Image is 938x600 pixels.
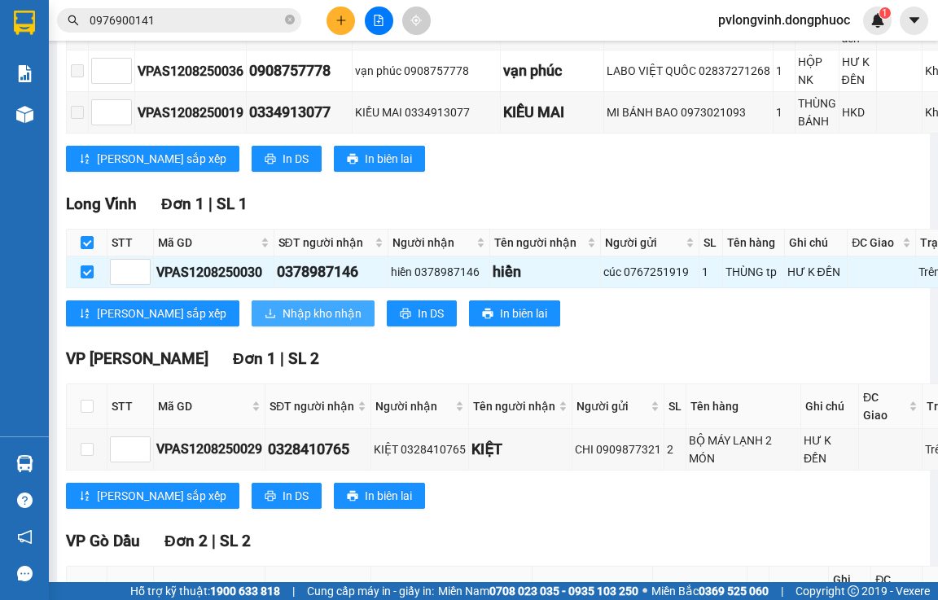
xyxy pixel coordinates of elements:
[135,50,247,92] td: VPAS1208250036
[375,580,515,598] span: Người nhận
[493,261,598,283] div: hiền
[79,153,90,166] span: sort-ascending
[702,263,720,281] div: 1
[265,429,371,471] td: 0328410765
[490,256,602,288] td: hiền
[158,397,248,415] span: Mã GD
[642,588,647,594] span: ⚪️
[848,585,859,597] span: copyright
[327,7,355,35] button: plus
[16,106,33,123] img: warehouse-icon
[882,7,888,19] span: 1
[249,59,349,82] div: 0908757778
[804,431,856,467] div: HƯ K ĐỀN
[852,234,899,252] span: ĐC Giao
[283,487,309,505] span: In DS
[158,580,248,598] span: Mã GD
[347,153,358,166] span: printer
[781,582,783,600] span: |
[97,150,226,168] span: [PERSON_NAME] sắp xếp
[438,582,638,600] span: Miền Nam
[66,300,239,326] button: sort-ascending[PERSON_NAME] sắp xếp
[268,438,368,461] div: 0328410765
[252,483,322,509] button: printerIn DS
[280,349,284,368] span: |
[97,487,226,505] span: [PERSON_NAME] sắp xếp
[17,529,33,545] span: notification
[689,431,798,467] div: BỘ MÁY LẠNH 2 MÓN
[801,384,859,429] th: Ghi chú
[154,429,265,471] td: VPAS1208250029
[482,308,493,321] span: printer
[787,263,845,281] div: HƯ K ĐỀN
[723,230,784,256] th: Tên hàng
[870,13,885,28] img: icon-new-feature
[699,230,723,256] th: SL
[365,150,412,168] span: In biên lai
[138,103,243,123] div: VPAS1208250019
[252,300,375,326] button: downloadNhập kho nhận
[725,263,781,281] div: THÙNG tp
[335,15,347,26] span: plus
[391,263,487,281] div: hiền 0378987146
[265,308,276,321] span: download
[375,397,452,415] span: Người nhận
[285,15,295,24] span: close-circle
[664,384,686,429] th: SL
[785,230,848,256] th: Ghi chú
[292,582,295,600] span: |
[247,92,353,134] td: 0334913077
[705,10,863,30] span: pvlongvinh.dongphuoc
[469,429,572,471] td: KIỆT
[907,13,922,28] span: caret-down
[270,397,354,415] span: SĐT người nhận
[494,234,585,252] span: Tên người nhận
[17,566,33,581] span: message
[501,92,604,134] td: KIỀU MAI
[14,11,35,35] img: logo-vxr
[355,62,497,80] div: vạn phúc 0908757778
[274,256,388,288] td: 0378987146
[277,261,385,283] div: 0378987146
[863,388,905,424] span: ĐC Giao
[667,440,683,458] div: 2
[156,439,262,459] div: VPAS1208250029
[699,585,769,598] strong: 0369 525 060
[265,490,276,503] span: printer
[500,304,547,322] span: In biên lai
[489,585,638,598] strong: 0708 023 035 - 0935 103 250
[16,455,33,472] img: warehouse-icon
[66,532,140,550] span: VP Gò Dầu
[334,483,425,509] button: printerIn biên lai
[392,234,473,252] span: Người nhận
[575,440,661,458] div: CHI 0909877321
[17,493,33,508] span: question-circle
[651,582,769,600] span: Miền Bắc
[154,256,274,288] td: VPAS1208250030
[79,490,90,503] span: sort-ascending
[798,53,836,89] div: HỘP NK
[576,397,647,415] span: Người gửi
[220,532,251,550] span: SL 2
[278,234,371,252] span: SĐT người nhận
[233,349,276,368] span: Đơn 1
[605,234,682,252] span: Người gửi
[607,103,770,121] div: MI BÁNH BAO 0973021093
[68,15,79,26] span: search
[410,15,422,26] span: aim
[469,300,560,326] button: printerIn biên lai
[283,304,362,322] span: Nhập kho nhận
[247,50,353,92] td: 0908757778
[879,7,891,19] sup: 1
[603,263,696,281] div: cúc 0767251919
[107,230,154,256] th: STT
[90,11,282,29] input: Tìm tên, số ĐT hoặc mã đơn
[283,150,309,168] span: In DS
[537,580,636,598] span: Tên người nhận
[798,94,836,130] div: THÙNG BÁNH
[107,384,154,429] th: STT
[374,440,466,458] div: KIỆT 0328410765
[135,92,247,134] td: VPAS1208250019
[373,15,384,26] span: file-add
[776,103,792,121] div: 1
